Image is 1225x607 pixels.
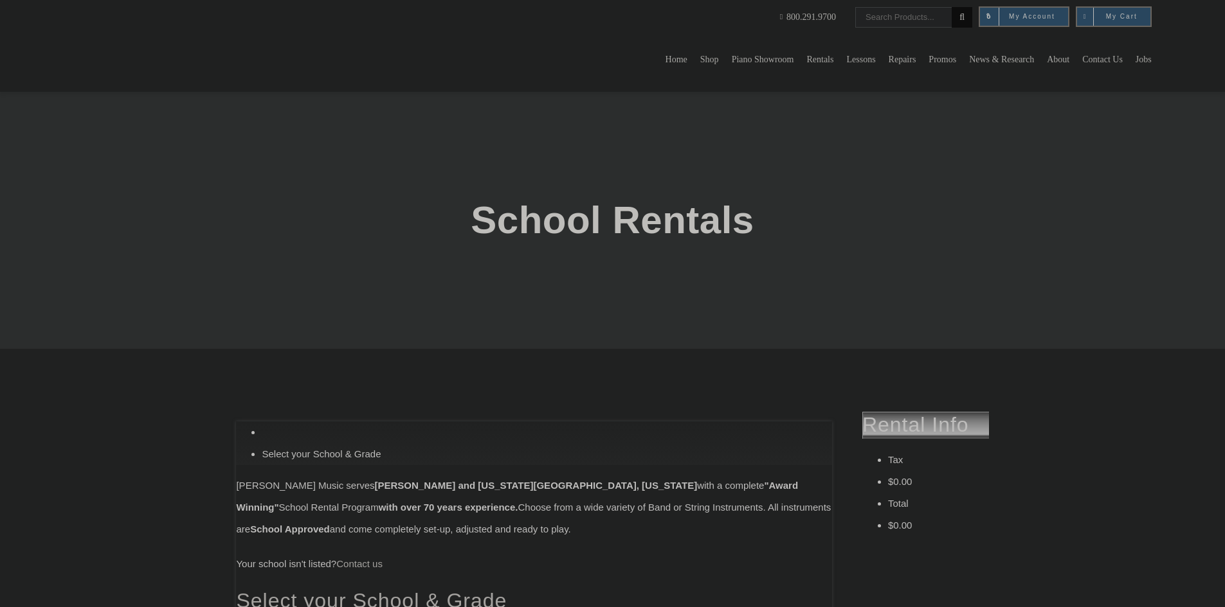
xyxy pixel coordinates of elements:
[993,13,1055,20] span: My Account
[786,7,836,28] span: 800.291.9700
[888,471,989,493] li: $0.00
[375,480,698,491] strong: [PERSON_NAME] and [US_STATE][GEOGRAPHIC_DATA], [US_STATE]
[732,49,794,70] span: Piano Showroom
[1090,13,1138,20] span: My Cart
[889,49,916,70] span: Repairs
[354,6,1152,28] nav: Top Right
[806,28,833,92] a: Rentals
[889,28,916,92] a: Repairs
[806,49,833,70] span: Rentals
[250,523,330,534] strong: School Approved
[354,28,1152,92] nav: Main Menu
[846,28,875,92] a: Lessons
[888,493,989,515] li: Total
[666,28,687,92] a: Home
[73,11,202,22] a: taylors-music-store-west-chester
[666,49,687,70] span: Home
[776,7,836,28] a: 800.291.9700
[236,475,832,540] p: [PERSON_NAME] Music serves with a complete School Rental Program Choose from a wide variety of Ba...
[1047,49,1069,70] span: About
[979,6,1069,27] a: My Account
[969,49,1034,70] span: News & Research
[1082,28,1123,92] a: Contact Us
[888,515,989,536] li: $0.00
[379,502,518,513] strong: with over 70 years experience.
[1076,6,1152,27] a: My Cart
[952,7,972,28] input: Search
[1047,28,1069,92] a: About
[236,480,798,513] strong: "Award Winning"
[969,28,1034,92] a: News & Research
[929,49,956,70] span: Promos
[237,193,989,247] h1: School Rentals
[1136,49,1152,70] span: Jobs
[846,49,875,70] span: Lessons
[1082,49,1123,70] span: Contact Us
[336,558,383,569] a: Contact us
[888,449,989,471] li: Tax
[929,28,956,92] a: Promos
[862,412,989,439] h2: Rental Info
[700,28,719,92] a: Shop
[700,49,719,70] span: Shop
[855,7,952,28] input: Search Products...
[262,443,832,465] li: Select your School & Grade
[1136,28,1152,92] a: Jobs
[236,553,832,575] p: Your school isn't listed?
[732,28,794,92] a: Piano Showroom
